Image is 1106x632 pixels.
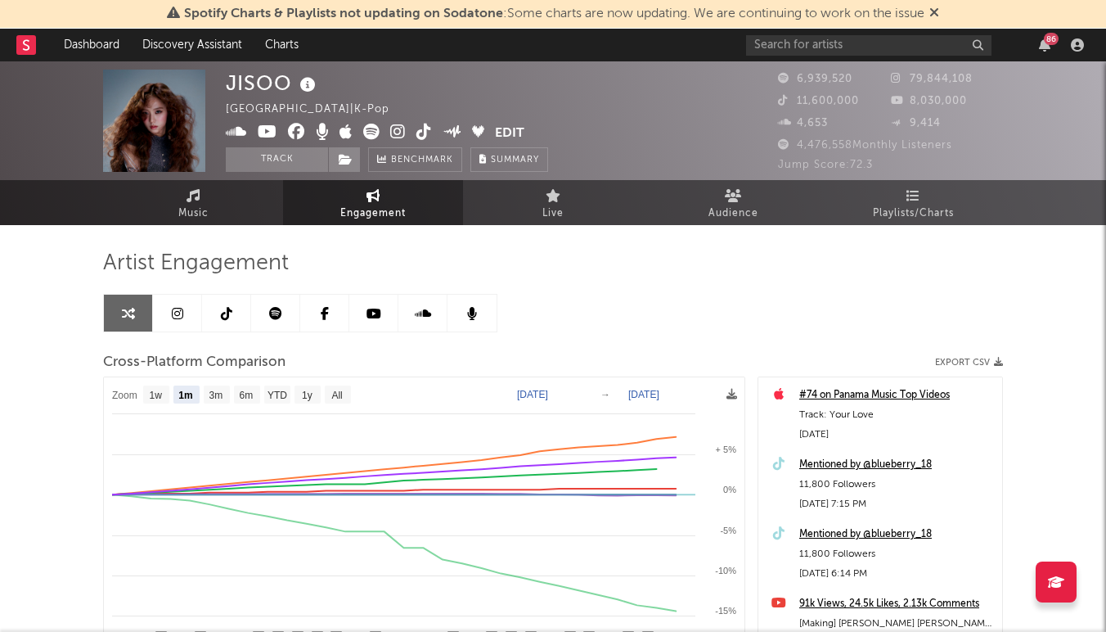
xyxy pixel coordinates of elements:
span: Music [178,204,209,223]
div: 86 [1044,33,1059,45]
a: Benchmark [368,147,462,172]
a: Mentioned by @blueberry_18 [799,525,994,544]
div: [DATE] 7:15 PM [799,494,994,514]
div: [DATE] 6:14 PM [799,564,994,584]
span: Artist Engagement [103,254,289,273]
text: 1y [302,390,312,401]
a: Mentioned by @blueberry_18 [799,455,994,475]
a: #74 on Panama Music Top Videos [799,386,994,405]
span: Benchmark [391,151,453,170]
a: Charts [254,29,310,61]
span: 4,476,558 Monthly Listeners [778,140,952,151]
text: 6m [240,390,254,401]
span: Playlists/Charts [873,204,954,223]
a: Engagement [283,180,463,225]
div: Track: Your Love [799,405,994,425]
text: → [600,389,610,400]
text: -15% [715,606,736,616]
button: Edit [495,124,524,144]
span: Audience [708,204,758,223]
text: -5% [720,526,736,535]
span: Spotify Charts & Playlists not updating on Sodatone [184,7,503,20]
span: : Some charts are now updating. We are continuing to work on the issue [184,7,924,20]
div: [GEOGRAPHIC_DATA] | K-Pop [226,100,408,120]
text: Zoom [112,390,137,401]
text: YTD [268,390,287,401]
text: + 5% [716,445,737,454]
span: 8,030,000 [891,96,967,106]
a: Playlists/Charts [823,180,1003,225]
span: Dismiss [929,7,939,20]
span: Jump Score: 72.3 [778,160,873,170]
a: 91k Views, 24.5k Likes, 2.13k Comments [799,594,994,614]
a: Discovery Assistant [131,29,254,61]
button: Summary [470,147,548,172]
span: 6,939,520 [778,74,852,84]
a: Music [103,180,283,225]
text: [DATE] [517,389,548,400]
span: 79,844,108 [891,74,973,84]
input: Search for artists [746,35,991,56]
text: 1m [178,390,192,401]
text: -10% [715,566,736,576]
text: [DATE] [628,389,659,400]
text: 3m [209,390,223,401]
span: Engagement [340,204,406,223]
text: 0% [723,485,736,494]
text: 1w [150,390,163,401]
text: All [331,390,342,401]
button: 86 [1039,38,1050,52]
button: Export CSV [935,358,1003,368]
span: 4,653 [778,118,828,129]
span: Live [542,204,564,223]
div: JISOO [226,70,320,97]
a: Dashboard [52,29,131,61]
div: 11,800 Followers [799,544,994,564]
div: [DATE] [799,425,994,445]
div: 11,800 Followers [799,475,994,494]
span: 11,600,000 [778,96,859,106]
a: Live [463,180,643,225]
span: Summary [491,156,539,165]
button: Track [226,147,328,172]
span: 9,414 [891,118,941,129]
span: Cross-Platform Comparison [103,353,285,372]
a: Audience [643,180,823,225]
